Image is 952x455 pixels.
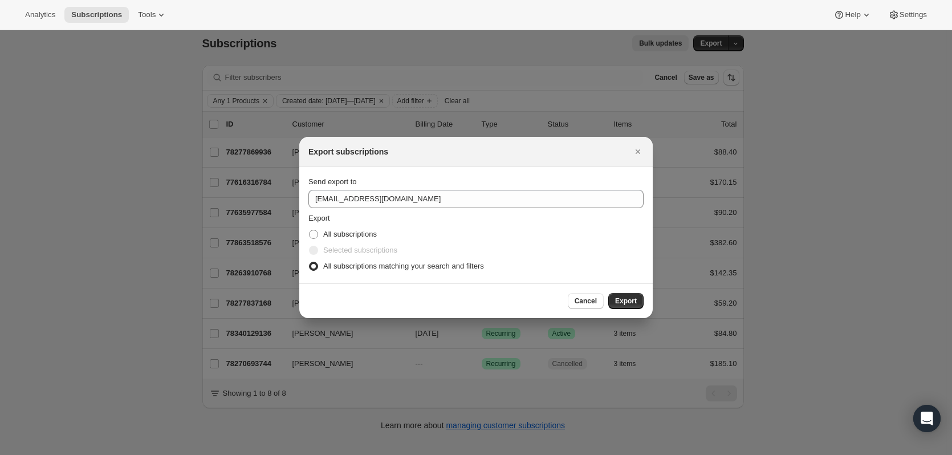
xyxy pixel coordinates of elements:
[615,296,637,306] span: Export
[308,146,388,157] h2: Export subscriptions
[323,262,484,270] span: All subscriptions matching your search and filters
[900,10,927,19] span: Settings
[64,7,129,23] button: Subscriptions
[71,10,122,19] span: Subscriptions
[18,7,62,23] button: Analytics
[308,214,330,222] span: Export
[323,246,397,254] span: Selected subscriptions
[630,144,646,160] button: Close
[131,7,174,23] button: Tools
[138,10,156,19] span: Tools
[881,7,934,23] button: Settings
[608,293,644,309] button: Export
[323,230,377,238] span: All subscriptions
[913,405,941,432] div: Open Intercom Messenger
[827,7,878,23] button: Help
[308,177,357,186] span: Send export to
[845,10,860,19] span: Help
[568,293,604,309] button: Cancel
[25,10,55,19] span: Analytics
[575,296,597,306] span: Cancel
